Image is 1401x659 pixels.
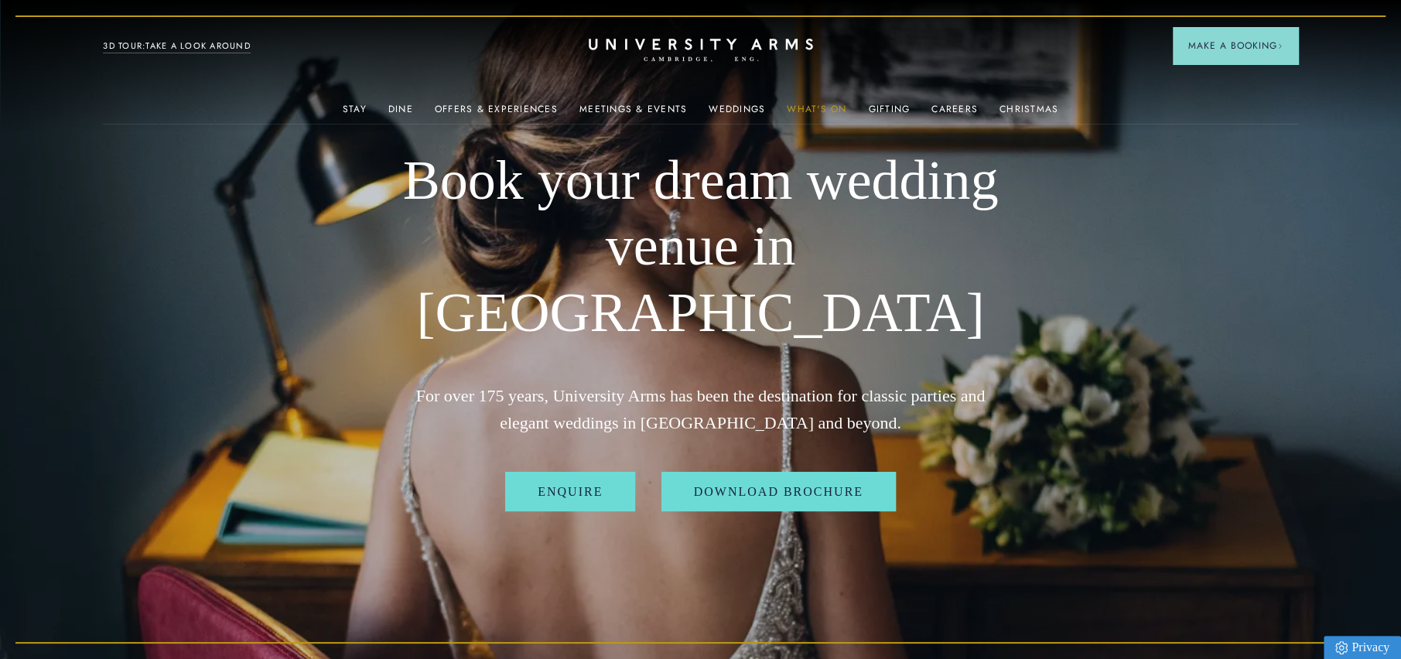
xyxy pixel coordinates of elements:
a: Gifting [868,104,910,124]
a: Christmas [999,104,1058,124]
a: Privacy [1324,636,1401,659]
a: Offers & Experiences [435,104,558,124]
span: Make a Booking [1188,39,1283,53]
a: Stay [343,104,367,124]
a: 3D TOUR:TAKE A LOOK AROUND [103,39,251,53]
a: Weddings [709,104,765,124]
p: For over 175 years, University Arms has been the destination for classic parties and elegant wedd... [391,382,1010,436]
h1: Book your dream wedding venue in [GEOGRAPHIC_DATA] [391,148,1010,347]
a: Enquire [505,472,635,512]
a: Dine [388,104,413,124]
img: Privacy [1335,641,1348,654]
a: Download Brochure [661,472,896,512]
a: Careers [931,104,978,124]
a: Meetings & Events [579,104,687,124]
a: What's On [787,104,846,124]
img: Arrow icon [1277,43,1283,49]
a: Home [589,39,813,63]
button: Make a BookingArrow icon [1173,27,1298,64]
